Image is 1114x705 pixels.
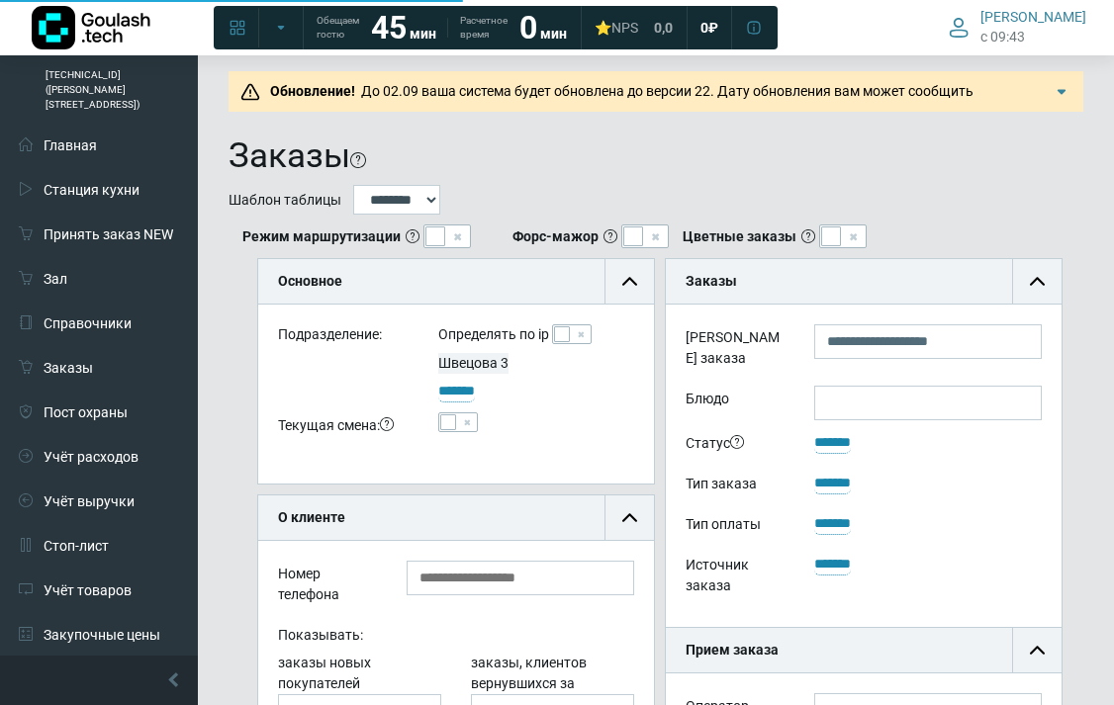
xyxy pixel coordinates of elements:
span: Обещаем гостю [317,14,359,42]
button: [PERSON_NAME] c 09:43 [937,4,1098,50]
a: ⭐NPS 0,0 [583,10,685,45]
b: Цветные заказы [683,226,796,247]
img: collapse [622,510,637,525]
b: Заказы [686,273,737,289]
b: О клиенте [278,509,345,525]
img: Логотип компании Goulash.tech [32,6,150,49]
div: Текущая смена: [263,412,423,443]
span: До 02.09 ваша система будет обновлена до версии 22. Дату обновления вам может сообщить поддержка.... [264,83,974,120]
b: Форс-мажор [512,226,599,247]
div: Тип оплаты [671,511,799,542]
div: Показывать: [263,622,649,653]
span: 0,0 [654,19,673,37]
span: ₽ [708,19,718,37]
span: NPS [611,20,638,36]
span: 0 [700,19,708,37]
div: Источник заказа [671,552,799,603]
img: collapse [622,274,637,289]
b: Режим маршрутизации [242,226,401,247]
div: ⭐ [595,19,638,37]
img: collapse [1030,643,1045,658]
span: Расчетное время [460,14,508,42]
span: [PERSON_NAME] [980,8,1086,26]
b: Обновление! [270,83,355,99]
img: Подробнее [1052,82,1071,102]
label: Шаблон таблицы [229,190,341,211]
div: Тип заказа [671,471,799,501]
label: [PERSON_NAME] заказа [671,324,799,376]
img: collapse [1030,274,1045,289]
div: Подразделение: [263,324,423,353]
b: Основное [278,273,342,289]
div: Статус [671,430,799,461]
span: c 09:43 [980,27,1025,47]
label: Блюдо [671,386,799,420]
span: мин [410,26,436,42]
span: Швецова 3 [438,355,509,371]
h1: Заказы [229,135,350,177]
span: мин [540,26,567,42]
a: Обещаем гостю 45 мин Расчетное время 0 мин [305,10,579,45]
a: 0 ₽ [689,10,730,45]
label: Определять по ip [438,324,549,345]
strong: 0 [519,9,537,46]
img: Предупреждение [240,82,260,102]
div: Номер телефона [263,561,392,612]
b: Прием заказа [686,642,779,658]
strong: 45 [371,9,407,46]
